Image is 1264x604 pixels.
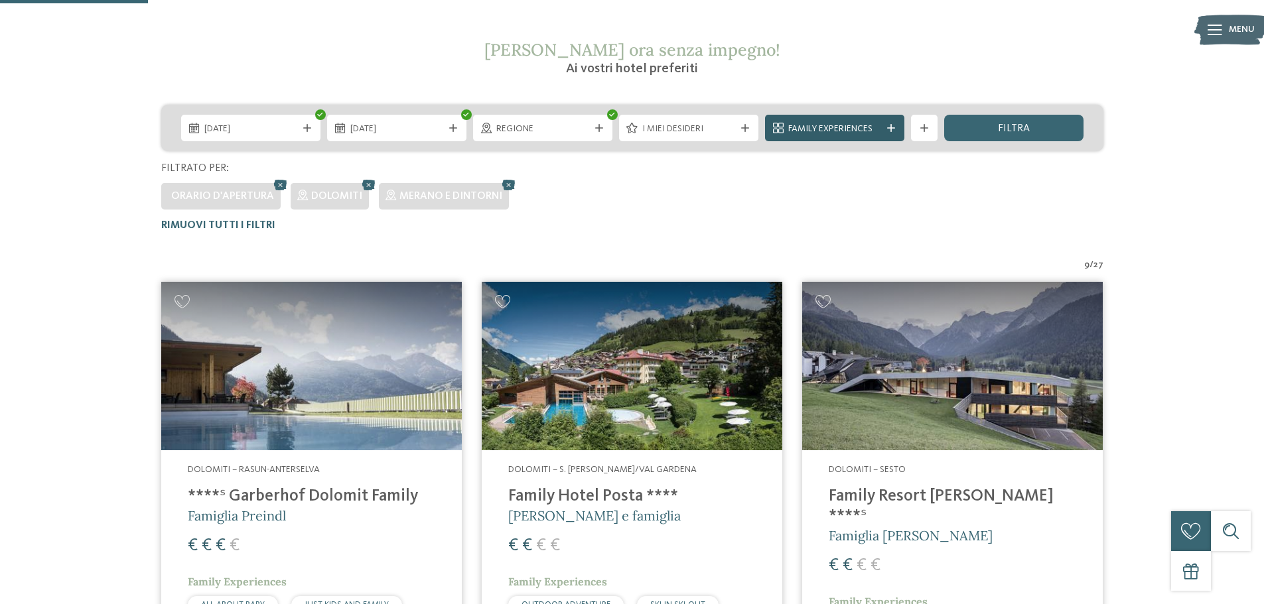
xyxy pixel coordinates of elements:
[161,163,229,174] span: Filtrato per:
[188,507,286,524] span: Famiglia Preindl
[350,123,443,136] span: [DATE]
[204,123,297,136] span: [DATE]
[311,191,362,202] span: Dolomiti
[550,537,560,554] span: €
[508,537,518,554] span: €
[482,282,782,451] img: Cercate un hotel per famiglie? Qui troverete solo i migliori!
[829,527,993,544] span: Famiglia [PERSON_NAME]
[508,507,681,524] span: [PERSON_NAME] e famiglia
[829,487,1076,526] h4: Family Resort [PERSON_NAME] ****ˢ
[202,537,212,554] span: €
[843,557,853,574] span: €
[642,123,735,136] span: I miei desideri
[161,282,462,451] img: Cercate un hotel per famiglie? Qui troverete solo i migliori!
[522,537,532,554] span: €
[566,62,698,76] span: Ai vostri hotel preferiti
[188,465,320,474] span: Dolomiti – Rasun-Anterselva
[230,537,240,554] span: €
[161,220,275,231] span: Rimuovi tutti i filtri
[508,487,756,507] h4: Family Hotel Posta ****
[188,487,435,507] h4: ****ˢ Garberhof Dolomit Family
[171,191,274,202] span: Orario d'apertura
[829,465,906,474] span: Dolomiti – Sesto
[508,465,697,474] span: Dolomiti – S. [PERSON_NAME]/Val Gardena
[216,537,226,554] span: €
[188,537,198,554] span: €
[829,557,839,574] span: €
[484,39,780,60] span: [PERSON_NAME] ora senza impegno!
[399,191,502,202] span: Merano e dintorni
[857,557,867,574] span: €
[871,557,880,574] span: €
[1084,259,1089,272] span: 9
[1089,259,1093,272] span: /
[188,575,287,588] span: Family Experiences
[788,123,881,136] span: Family Experiences
[536,537,546,554] span: €
[1093,259,1103,272] span: 27
[998,123,1030,134] span: filtra
[802,282,1103,451] img: Family Resort Rainer ****ˢ
[496,123,589,136] span: Regione
[508,575,607,588] span: Family Experiences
